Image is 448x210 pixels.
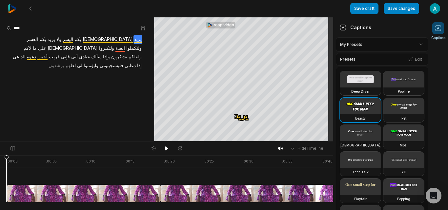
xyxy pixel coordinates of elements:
span: إذا [136,61,142,70]
div: Presets [336,53,428,66]
span: قريب [48,52,60,61]
span: Captions [431,35,445,40]
span: لاكم [23,44,32,53]
img: reap [8,4,17,13]
button: Edit [406,55,424,64]
span: أجيب [37,52,48,61]
span: دعوة [26,52,37,61]
span: اليسر [62,35,74,44]
h3: Tech Talk [352,169,369,175]
span: ولتكملوا [126,44,142,53]
span: ما [32,44,37,53]
h3: Beasty [355,116,366,121]
span: لعلهم [65,61,76,70]
h3: YC [401,169,406,175]
span: يريد [47,35,56,44]
h3: [DEMOGRAPHIC_DATA] [340,143,380,148]
h3: Deep Diver [351,89,370,94]
span: وليؤمنوا [83,61,99,70]
span: الداعي [12,52,26,61]
span: ولا [56,35,62,44]
div: Captions [340,24,371,31]
span: عبادي [78,52,91,61]
h3: Popline [398,89,410,94]
span: تشكرون [111,52,128,61]
h3: Mozi [400,143,408,148]
span: فإني [60,52,71,61]
span: ولعلكم [128,52,142,61]
span: ولتكبروا [98,44,115,53]
span: بكم [39,35,47,44]
span: على [37,44,47,53]
div: My Presets [336,37,428,52]
span: العدة [115,44,126,53]
span: دعاني [124,61,136,70]
h3: Pet [401,116,406,121]
span: بكم [74,35,82,44]
span: يرشدون [48,61,65,70]
span: يريد [133,35,142,44]
button: Save changes [384,3,419,14]
span: لي [76,61,83,70]
span: [DEMOGRAPHIC_DATA] [82,35,133,44]
span: [DEMOGRAPHIC_DATA] [47,44,98,53]
button: Save draft [350,3,378,14]
h3: Playfair [354,196,367,201]
span: العسر [26,35,39,44]
div: Open Intercom Messenger [426,188,441,203]
span: سألك [91,52,102,61]
h3: Popping [397,196,410,201]
button: Captions [431,22,445,40]
span: أني [71,52,78,61]
button: HideTimeline [288,143,325,153]
span: وإذا [102,52,111,61]
span: فليستجيبوني [99,61,124,70]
